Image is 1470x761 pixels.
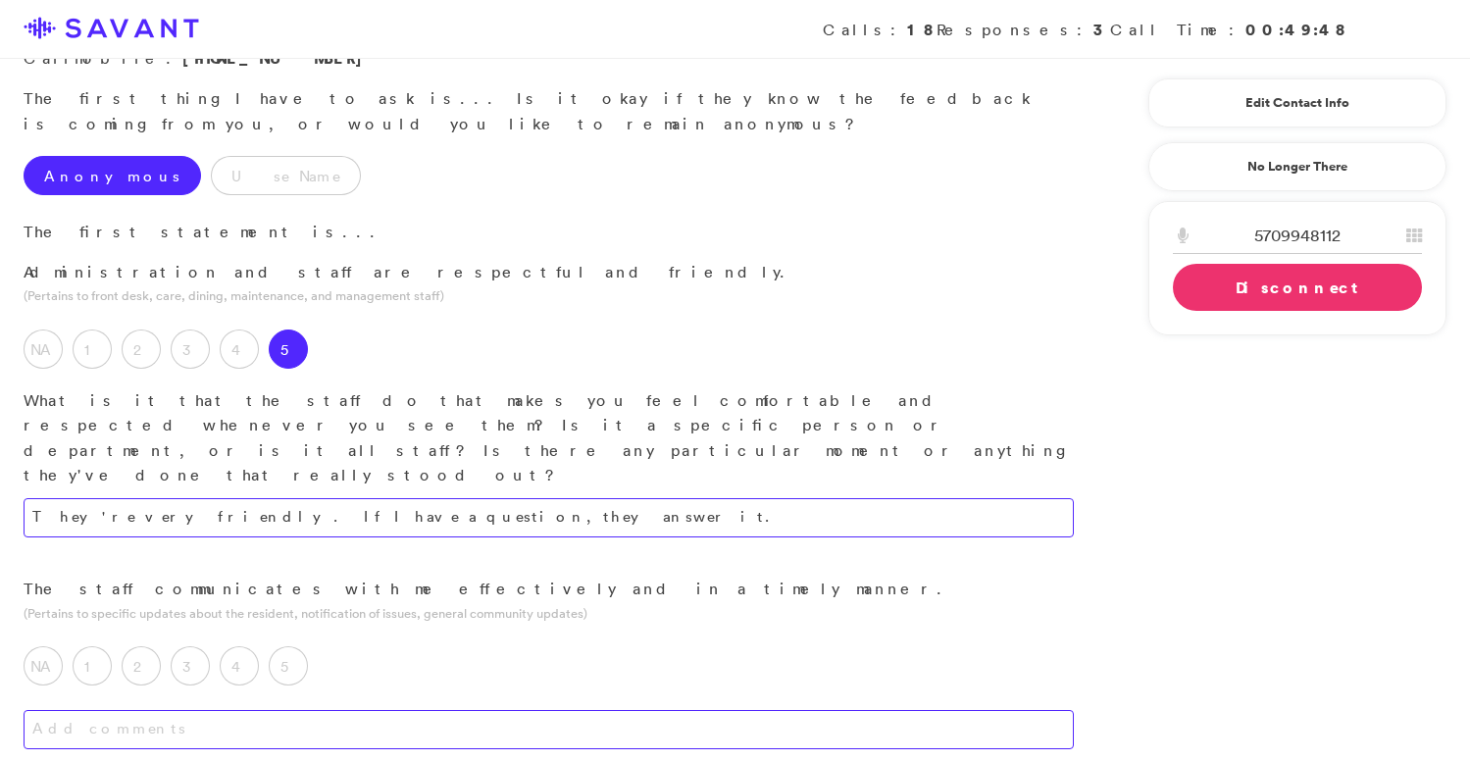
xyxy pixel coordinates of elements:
label: 4 [220,646,259,685]
label: 2 [122,330,161,369]
label: 3 [171,646,210,685]
label: 1 [73,330,112,369]
p: The first thing I have to ask is... Is it okay if they know the feedback is coming from you, or w... [24,86,1074,136]
p: (Pertains to front desk, care, dining, maintenance, and management staff) [24,286,1074,305]
label: Anonymous [24,156,201,195]
p: Call : [24,46,1074,72]
p: What is it that the staff do that makes you feel comfortable and respected whenever you see them?... [24,388,1074,488]
p: The staff communicates with me effectively and in a timely manner. [24,577,1074,602]
label: Use Name [211,156,361,195]
a: Edit Contact Info [1173,87,1422,119]
p: (Pertains to specific updates about the resident, notification of issues, general community updates) [24,604,1074,623]
label: 4 [220,330,259,369]
a: Disconnect [1173,264,1422,311]
label: 2 [122,646,161,685]
strong: 00:49:48 [1245,19,1348,40]
a: No Longer There [1148,142,1446,191]
label: NA [24,330,63,369]
label: 5 [269,646,308,685]
p: Administration and staff are respectful and friendly. [24,260,1074,285]
p: The first statement is... [24,220,1074,245]
label: 5 [269,330,308,369]
strong: 3 [1093,19,1110,40]
strong: 18 [907,19,937,40]
label: 3 [171,330,210,369]
label: NA [24,646,63,685]
label: 1 [73,646,112,685]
